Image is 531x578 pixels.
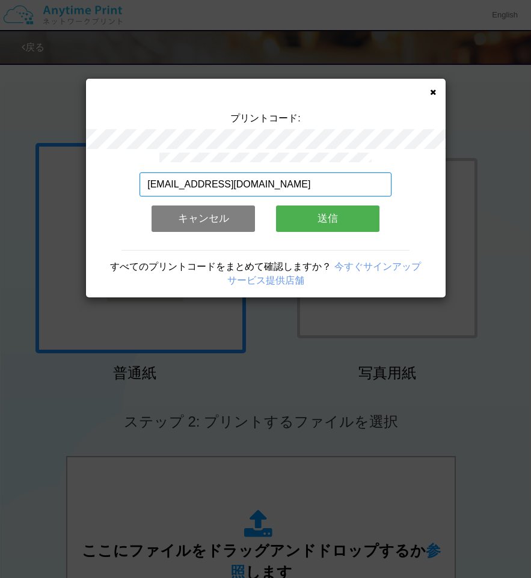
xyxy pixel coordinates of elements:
[227,275,304,285] a: サービス提供店舗
[334,261,421,272] a: 今すぐサインアップ
[276,205,379,232] button: 送信
[110,261,331,272] span: すべてのプリントコードをまとめて確認しますか？
[152,205,255,232] button: キャンセル
[230,113,300,123] span: プリントコード:
[140,172,391,196] input: メールアドレス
